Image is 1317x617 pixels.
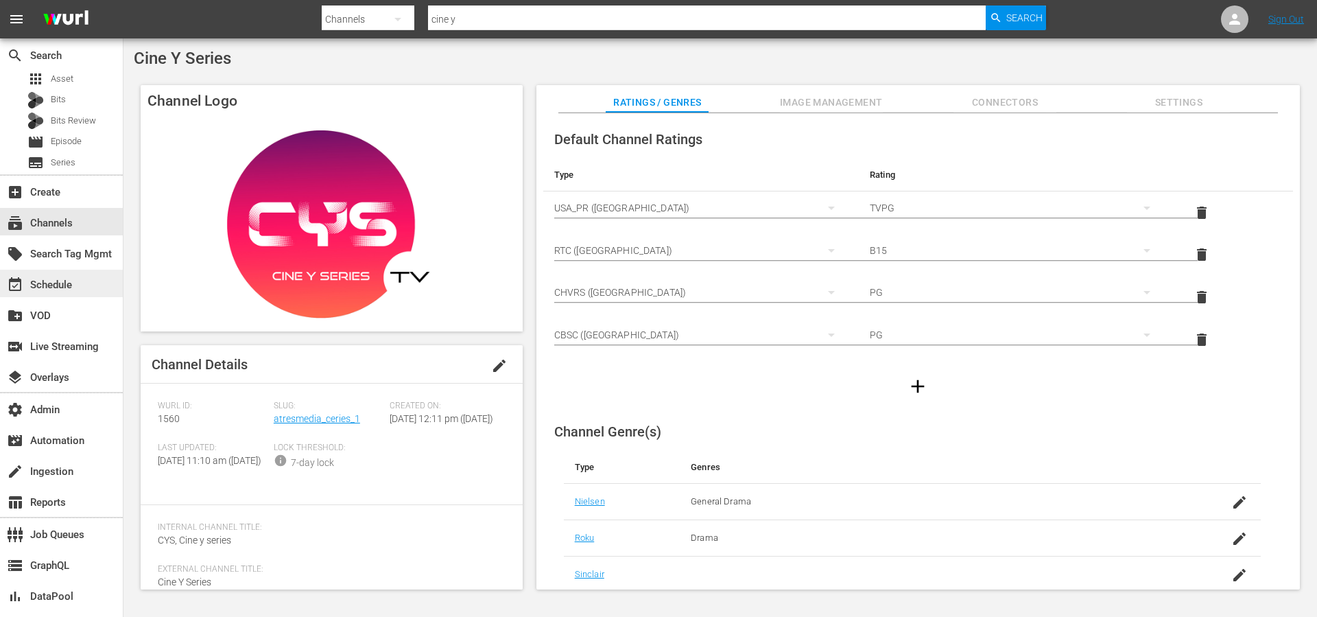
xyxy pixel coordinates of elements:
[554,131,702,148] span: Default Channel Ratings
[7,494,23,511] span: Reports
[51,93,66,106] span: Bits
[291,456,334,470] div: 7-day lock
[7,588,23,605] span: DataPool
[158,401,267,412] span: Wurl ID:
[483,349,516,382] button: edit
[7,184,23,200] span: Create
[158,564,499,575] span: External Channel Title:
[7,401,23,418] span: Admin
[870,316,1163,354] div: PG
[1185,323,1218,356] button: delete
[51,114,96,128] span: Bits Review
[554,189,848,227] div: USA_PR ([GEOGRAPHIC_DATA])
[953,94,1056,111] span: Connectors
[1127,94,1230,111] span: Settings
[141,117,523,331] img: Cine Y Series
[158,577,211,587] span: Cine Y Series
[1194,246,1210,263] span: delete
[780,94,883,111] span: Image Management
[7,557,23,574] span: GraphQL
[390,401,499,412] span: Created On:
[554,231,848,270] div: RTC ([GEOGRAPHIC_DATA])
[1194,331,1210,348] span: delete
[51,135,82,148] span: Episode
[7,526,23,543] span: Job Queues
[543,159,1293,360] table: simple table
[8,11,25,27] span: menu
[680,451,1183,484] th: Genres
[870,231,1163,270] div: B15
[27,113,44,129] div: Bits Review
[27,71,44,87] span: Asset
[986,5,1046,30] button: Search
[51,72,73,86] span: Asset
[543,159,859,191] th: Type
[7,277,23,293] span: Schedule
[274,401,383,412] span: Slug:
[1268,14,1304,25] a: Sign Out
[7,47,23,64] span: Search
[7,338,23,355] span: Live Streaming
[491,358,508,374] span: edit
[1194,205,1210,221] span: delete
[141,85,523,117] h4: Channel Logo
[7,215,23,231] span: Channels
[1185,196,1218,229] button: delete
[575,533,595,543] a: Roku
[33,3,99,36] img: ans4CAIJ8jUAAAAAAAAAAAAAAAAAAAAAAAAgQb4GAAAAAAAAAAAAAAAAAAAAAAAAJMjXAAAAAAAAAAAAAAAAAAAAAAAAgAT5G...
[859,159,1174,191] th: Rating
[158,455,261,466] span: [DATE] 11:10 am ([DATE])
[274,443,383,454] span: Lock Threshold:
[27,154,44,171] span: Series
[134,49,231,68] span: Cine Y Series
[7,369,23,386] span: Overlays
[1006,5,1043,30] span: Search
[158,522,499,533] span: Internal Channel Title:
[1194,289,1210,305] span: delete
[564,451,680,484] th: Type
[27,92,44,108] div: Bits
[7,463,23,480] span: Ingestion
[554,273,848,312] div: CHVRS ([GEOGRAPHIC_DATA])
[870,273,1163,312] div: PG
[7,246,23,262] span: Search Tag Mgmt
[1185,281,1218,314] button: delete
[51,156,75,170] span: Series
[1185,238,1218,271] button: delete
[554,423,661,440] span: Channel Genre(s)
[158,443,267,454] span: Last Updated:
[27,134,44,150] span: Episode
[606,94,709,111] span: Ratings / Genres
[158,535,231,546] span: CYS, Cine y series
[158,413,180,424] span: 1560
[575,569,604,579] a: Sinclair
[870,189,1163,227] div: TVPG
[152,356,248,373] span: Channel Details
[554,316,848,354] div: CBSC ([GEOGRAPHIC_DATA])
[7,307,23,324] span: VOD
[390,413,493,424] span: [DATE] 12:11 pm ([DATE])
[274,413,360,424] a: atresmedia_ceries_1
[274,454,287,467] span: info
[7,432,23,449] span: Automation
[575,496,605,507] a: Nielsen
